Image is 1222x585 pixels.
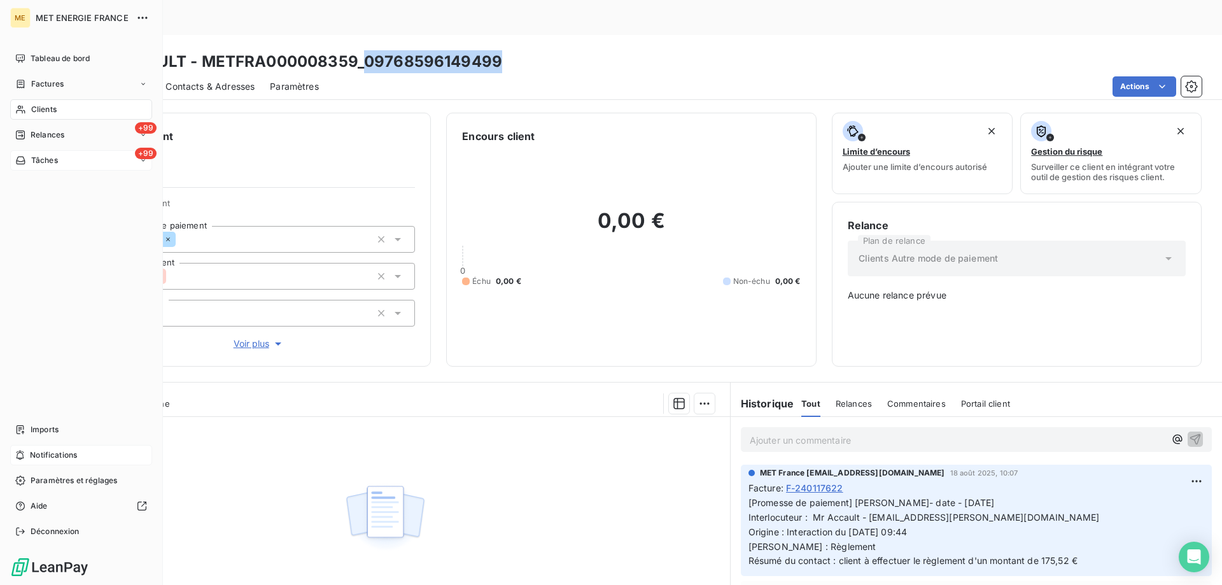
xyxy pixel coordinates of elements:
[887,398,946,409] span: Commentaires
[859,252,999,265] span: Clients Autre mode de paiement
[10,470,152,491] a: Paramètres et réglages
[801,398,820,409] span: Tout
[10,496,152,516] a: Aide
[460,265,465,276] span: 0
[176,234,186,245] input: Ajouter une valeur
[10,557,89,577] img: Logo LeanPay
[462,129,535,144] h6: Encours client
[31,526,80,537] span: Déconnexion
[30,449,77,461] span: Notifications
[848,218,1186,233] h6: Relance
[31,475,117,486] span: Paramètres et réglages
[10,74,152,94] a: Factures
[10,48,152,69] a: Tableau de bord
[775,276,801,287] span: 0,00 €
[31,129,64,141] span: Relances
[760,467,945,479] span: MET France [EMAIL_ADDRESS][DOMAIN_NAME]
[836,398,872,409] span: Relances
[961,398,1010,409] span: Portail client
[166,271,176,282] input: Ajouter une valeur
[102,337,415,351] button: Voir plus
[1113,76,1176,97] button: Actions
[843,146,910,157] span: Limite d’encours
[10,419,152,440] a: Imports
[950,469,1018,477] span: 18 août 2025, 10:07
[1031,162,1191,182] span: Surveiller ce client en intégrant votre outil de gestion des risques client.
[344,479,426,558] img: Empty state
[31,155,58,166] span: Tâches
[496,276,521,287] span: 0,00 €
[135,122,157,134] span: +99
[31,104,57,115] span: Clients
[848,289,1186,302] span: Aucune relance prévue
[472,276,491,287] span: Échu
[31,500,48,512] span: Aide
[135,148,157,159] span: +99
[1179,542,1209,572] div: Open Intercom Messenger
[10,150,152,171] a: +99Tâches
[843,162,987,172] span: Ajouter une limite d’encours autorisé
[786,481,843,495] span: F-240117622
[165,80,255,93] span: Contacts & Adresses
[748,497,1100,567] span: [Promesse de paiement] [PERSON_NAME]- date - [DATE] Interlocuteur : Mr Accault - [EMAIL_ADDRESS][...
[10,125,152,145] a: +99Relances
[1020,113,1202,194] button: Gestion du risqueSurveiller ce client en intégrant votre outil de gestion des risques client.
[10,99,152,120] a: Clients
[832,113,1013,194] button: Limite d’encoursAjouter une limite d’encours autorisé
[462,208,800,246] h2: 0,00 €
[748,481,783,495] span: Facture :
[733,276,770,287] span: Non-échu
[731,396,794,411] h6: Historique
[234,337,284,350] span: Voir plus
[112,50,502,73] h3: ACCAULT - METFRA000008359_09768596149499
[270,80,319,93] span: Paramètres
[1031,146,1102,157] span: Gestion du risque
[31,78,64,90] span: Factures
[77,129,415,144] h6: Informations client
[102,198,415,216] span: Propriétés Client
[31,53,90,64] span: Tableau de bord
[31,424,59,435] span: Imports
